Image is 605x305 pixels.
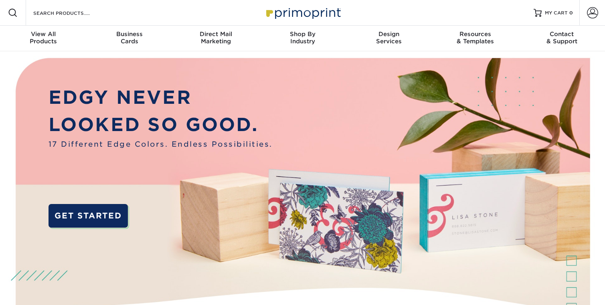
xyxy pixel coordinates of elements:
[49,84,273,111] p: EDGY NEVER
[518,30,605,38] span: Contact
[87,30,173,45] div: Cards
[87,30,173,38] span: Business
[259,30,346,38] span: Shop By
[173,26,259,51] a: Direct MailMarketing
[32,8,111,18] input: SEARCH PRODUCTS.....
[87,26,173,51] a: BusinessCards
[432,30,519,38] span: Resources
[518,26,605,51] a: Contact& Support
[432,26,519,51] a: Resources& Templates
[259,30,346,45] div: Industry
[259,26,346,51] a: Shop ByIndustry
[49,139,273,149] span: 17 Different Edge Colors. Endless Possibilities.
[49,111,273,139] p: LOOKED SO GOOD.
[346,30,432,38] span: Design
[518,30,605,45] div: & Support
[173,30,259,38] span: Direct Mail
[545,10,568,16] span: MY CART
[346,26,432,51] a: DesignServices
[263,4,343,21] img: Primoprint
[173,30,259,45] div: Marketing
[432,30,519,45] div: & Templates
[49,204,128,228] a: GET STARTED
[346,30,432,45] div: Services
[569,10,573,16] span: 0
